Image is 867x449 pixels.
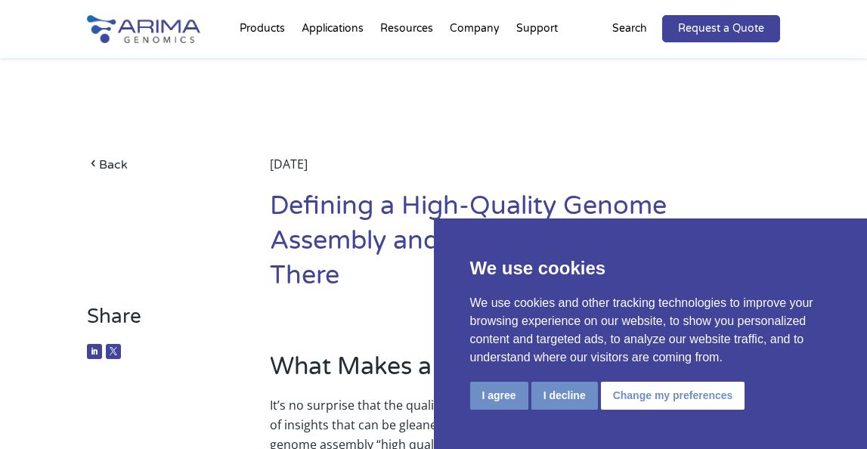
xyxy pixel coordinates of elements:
button: I decline [531,382,598,410]
h1: Defining a High-Quality Genome Assembly and How Hi-C Can Get You There [270,189,781,305]
p: We use cookies [470,255,831,282]
h3: Share [87,305,232,340]
p: We use cookies and other tracking technologies to improve your browsing experience on our website... [470,294,831,367]
button: I agree [470,382,528,410]
p: Search [612,19,647,39]
h2: What Makes a Genome High Quality? [270,350,781,395]
a: Back [87,154,232,175]
a: Request a Quote [662,15,780,42]
img: Arima-Genomics-logo [87,15,200,43]
button: Change my preferences [601,382,745,410]
div: [DATE] [270,154,781,189]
